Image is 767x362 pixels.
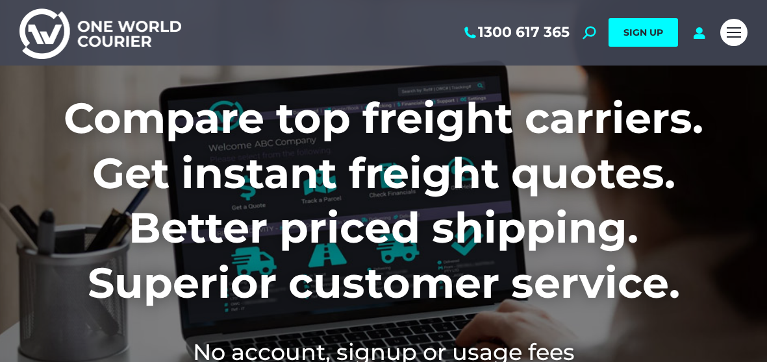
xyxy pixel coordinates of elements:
span: SIGN UP [623,27,663,38]
h1: Compare top freight carriers. Get instant freight quotes. Better priced shipping. Superior custom... [19,91,748,310]
a: 1300 617 365 [462,24,570,41]
a: Mobile menu icon [720,19,748,46]
a: SIGN UP [609,18,678,47]
img: One World Courier [19,6,181,59]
